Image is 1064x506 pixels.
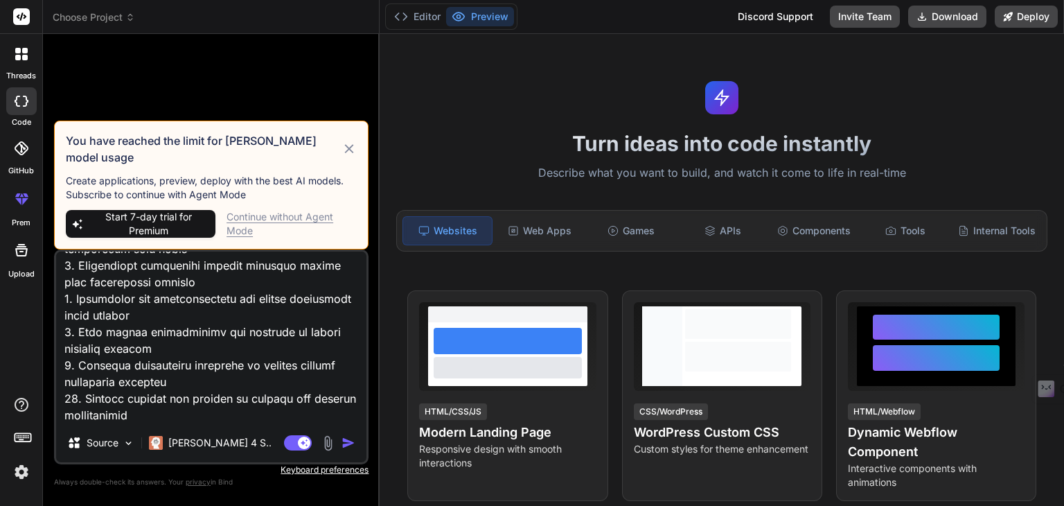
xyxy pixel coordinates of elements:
[10,460,33,484] img: settings
[12,116,31,128] label: code
[419,442,596,470] p: Responsive design with smooth interactions
[123,437,134,449] img: Pick Models
[861,216,950,245] div: Tools
[66,174,357,202] p: Create applications, preview, deploy with the best AI models. Subscribe to continue with Agent Mode
[186,478,211,486] span: privacy
[995,6,1058,28] button: Deploy
[830,6,900,28] button: Invite Team
[495,216,584,245] div: Web Apps
[402,216,493,245] div: Websites
[87,436,118,450] p: Source
[8,268,35,280] label: Upload
[587,216,675,245] div: Games
[952,216,1041,245] div: Internal Tools
[419,403,487,420] div: HTML/CSS/JS
[54,476,369,489] p: Always double-check its answers. Your in Bind
[908,6,986,28] button: Download
[227,210,357,238] div: Continue without Agent Mode
[848,462,1025,489] p: Interactive components with animations
[678,216,767,245] div: APIs
[634,423,810,442] h4: WordPress Custom CSS
[168,436,272,450] p: [PERSON_NAME] 4 S..
[634,403,708,420] div: CSS/WordPress
[388,164,1056,182] p: Describe what you want to build, and watch it come to life in real-time
[149,436,163,450] img: Claude 4 Sonnet
[848,423,1025,462] h4: Dynamic Webflow Component
[66,132,342,166] h3: You have reached the limit for [PERSON_NAME] model usage
[66,210,215,238] button: Start 7-day trial for Premium
[8,165,34,177] label: GitHub
[6,70,36,82] label: threads
[54,464,369,476] p: Keyboard preferences
[770,216,858,245] div: Components
[87,210,210,238] span: Start 7-day trial for Premium
[53,10,135,24] span: Choose Project
[848,403,921,420] div: HTML/Webflow
[56,252,366,424] textarea: # Loremip Dolorsitamet Consecte: AdipisCingel ## 5\. Seddoeiu Tem/Incidid Utla: EtdoloRemagn Aliq...
[389,7,446,26] button: Editor
[320,435,336,451] img: attachment
[388,131,1056,156] h1: Turn ideas into code instantly
[634,442,810,456] p: Custom styles for theme enhancement
[12,217,30,229] label: prem
[446,7,514,26] button: Preview
[342,436,355,450] img: icon
[419,423,596,442] h4: Modern Landing Page
[729,6,822,28] div: Discord Support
